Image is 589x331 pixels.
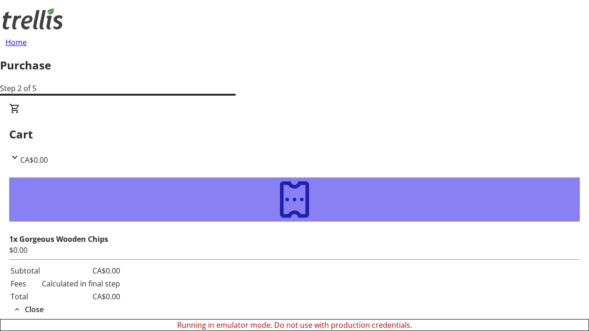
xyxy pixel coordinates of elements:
[9,165,580,315] div: CartCA$0.00
[41,265,121,277] td: CA$0.00
[41,291,121,302] td: CA$0.00
[9,245,580,256] div: $0.00
[9,234,108,244] strong: 1x Gorgeous Wooden Chips
[9,126,580,143] h2: Cart
[9,304,47,315] button: Close
[9,103,580,165] div: CartCA$0.00
[41,278,121,290] td: Calculated in final step
[20,155,48,165] span: CA$0.00
[25,304,44,315] span: Close
[10,265,40,277] td: Subtotal
[10,291,40,302] td: Total
[10,278,40,290] td: Fees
